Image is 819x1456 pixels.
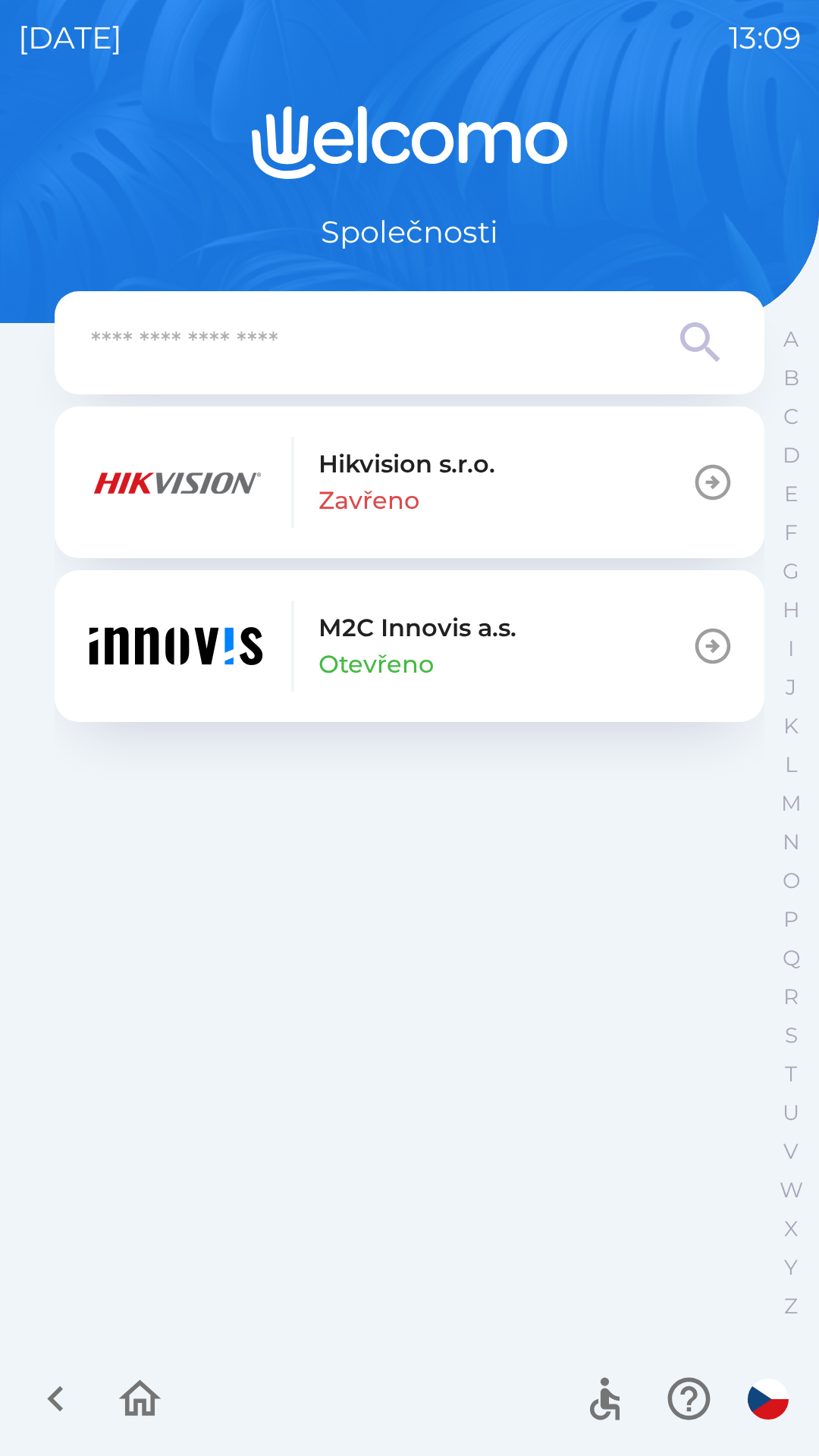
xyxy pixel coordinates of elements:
[772,552,810,591] button: G
[772,1132,810,1171] button: V
[772,320,810,359] button: A
[783,1100,799,1126] p: U
[772,1171,810,1210] button: W
[783,829,800,855] p: N
[785,752,797,778] p: L
[772,939,810,977] button: Q
[85,437,267,528] img: b01956f5-af48-444b-9fcc-483460bef81e.png
[783,945,800,971] p: Q
[772,1016,810,1055] button: S
[783,984,799,1010] p: R
[784,1254,798,1281] p: Y
[772,397,810,436] button: C
[772,707,810,745] button: K
[784,519,798,546] p: F
[772,359,810,397] button: B
[729,15,801,61] p: 13:09
[783,713,799,739] p: K
[772,861,810,900] button: O
[772,823,810,861] button: N
[772,1055,810,1094] button: T
[783,326,799,353] p: A
[55,106,764,179] img: Logo
[780,1177,803,1203] p: W
[786,674,796,701] p: J
[772,784,810,823] button: M
[772,1210,810,1248] button: X
[772,977,810,1016] button: R
[772,513,810,552] button: F
[772,1287,810,1326] button: Z
[783,1138,799,1165] p: V
[321,209,498,255] p: Společnosti
[85,601,267,692] img: c42423d4-3517-4601-b1c4-80ea61f5d08a.png
[772,745,810,784] button: L
[781,790,802,817] p: M
[55,406,764,558] button: Hikvision s.r.o.Zavřeno
[318,610,516,646] p: M2C Innovis a.s.
[55,570,764,722] button: M2C Innovis a.s.Otevřeno
[772,629,810,668] button: I
[785,1022,798,1049] p: S
[783,906,799,933] p: P
[788,635,794,662] p: I
[783,558,799,585] p: G
[785,1061,797,1087] p: T
[783,868,800,894] p: O
[772,900,810,939] button: P
[772,436,810,475] button: D
[783,365,799,391] p: B
[772,1094,810,1132] button: U
[784,1216,798,1242] p: X
[772,591,810,629] button: H
[784,1293,798,1319] p: Z
[318,446,495,482] p: Hikvision s.r.o.
[783,442,800,469] p: D
[772,1248,810,1287] button: Y
[318,482,419,519] p: Zavřeno
[783,403,799,430] p: C
[783,597,800,623] p: H
[772,475,810,513] button: E
[18,15,122,61] p: [DATE]
[772,668,810,707] button: J
[784,481,799,507] p: E
[318,646,434,682] p: Otevřeno
[748,1379,789,1420] img: cs flag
